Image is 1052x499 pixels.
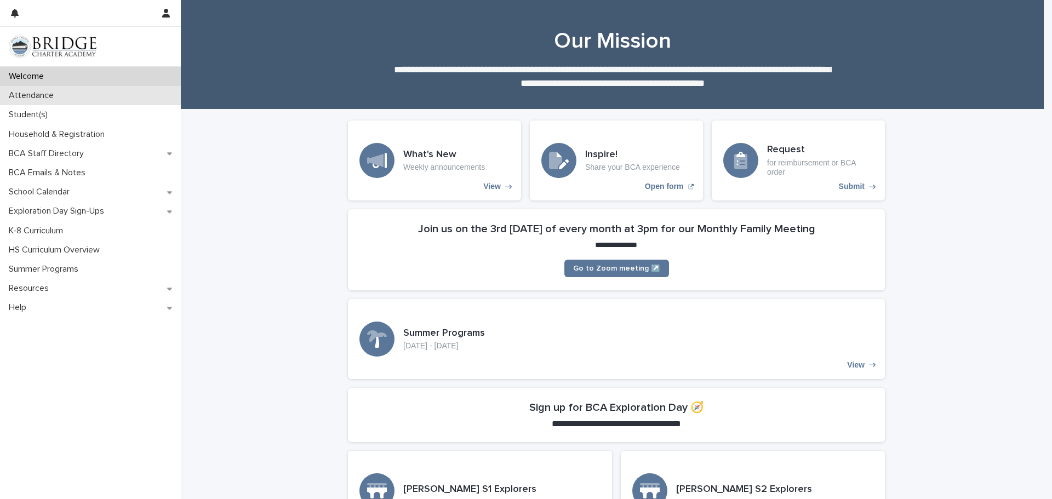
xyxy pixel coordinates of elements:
p: Household & Registration [4,129,113,140]
p: Share your BCA experience [585,163,680,172]
h3: Inspire! [585,149,680,161]
p: View [483,182,501,191]
p: Attendance [4,90,62,101]
p: HS Curriculum Overview [4,245,108,255]
p: Weekly announcements [403,163,485,172]
h3: [PERSON_NAME] S1 Explorers [403,484,536,496]
h3: What's New [403,149,485,161]
img: V1C1m3IdTEidaUdm9Hs0 [9,36,96,58]
h2: Sign up for BCA Exploration Day 🧭 [529,401,704,414]
a: View [348,299,885,379]
p: Help [4,302,35,313]
p: for reimbursement or BCA order [767,158,873,177]
p: School Calendar [4,187,78,197]
h2: Join us on the 3rd [DATE] of every month at 3pm for our Monthly Family Meeting [418,222,815,236]
p: View [847,360,865,370]
h1: Our Mission [344,28,881,54]
a: View [348,121,521,200]
p: [DATE] - [DATE] [403,341,485,351]
a: Go to Zoom meeting ↗️ [564,260,669,277]
p: BCA Emails & Notes [4,168,94,178]
p: K-8 Curriculum [4,226,72,236]
a: Open form [530,121,703,200]
p: Resources [4,283,58,294]
p: Summer Programs [4,264,87,274]
span: Go to Zoom meeting ↗️ [573,265,660,272]
p: BCA Staff Directory [4,148,93,159]
h3: Request [767,144,873,156]
p: Welcome [4,71,53,82]
h3: [PERSON_NAME] S2 Explorers [676,484,812,496]
p: Submit [839,182,865,191]
a: Submit [712,121,885,200]
p: Exploration Day Sign-Ups [4,206,113,216]
h3: Summer Programs [403,328,485,340]
p: Student(s) [4,110,56,120]
p: Open form [645,182,684,191]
